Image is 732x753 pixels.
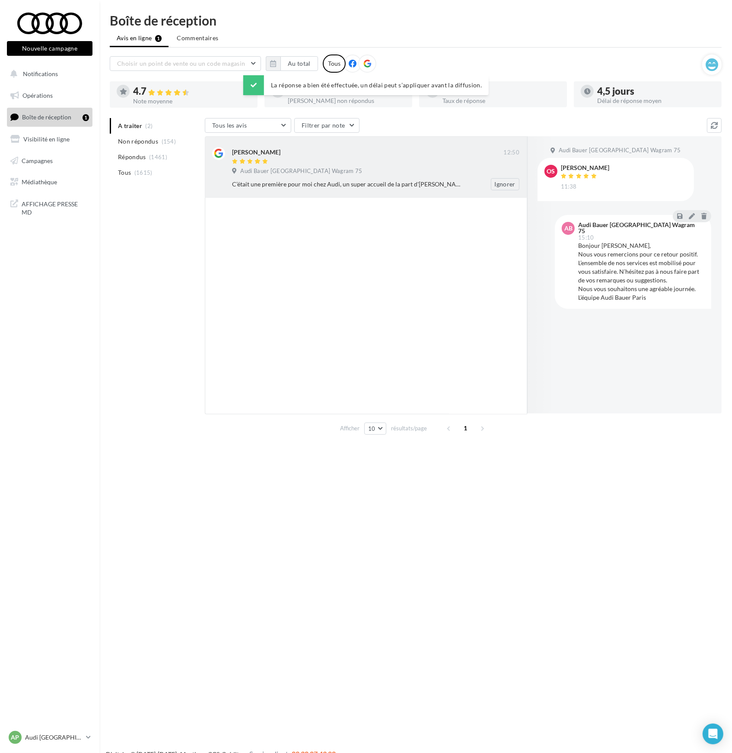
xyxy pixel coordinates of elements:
a: Boîte de réception1 [5,108,94,126]
div: Audi Bauer [GEOGRAPHIC_DATA] Wagram 75 [578,222,703,234]
p: Audi [GEOGRAPHIC_DATA] 17 [25,733,83,742]
button: Nouvelle campagne [7,41,92,56]
span: Campagnes [22,157,53,164]
span: résultats/page [391,424,427,433]
span: Audi Bauer [GEOGRAPHIC_DATA] Wagram 75 [559,147,681,154]
a: Médiathèque [5,173,94,191]
div: 4.7 [133,87,251,96]
div: Boîte de réception [110,14,722,27]
span: AP [11,733,19,742]
span: 10 [368,425,376,432]
a: Opérations [5,87,94,105]
span: Médiathèque [22,178,57,186]
div: 91 % [442,87,560,96]
a: Campagnes [5,152,94,170]
span: 15:10 [578,235,594,240]
a: AP Audi [GEOGRAPHIC_DATA] 17 [7,729,92,746]
span: Afficher [340,424,360,433]
span: Non répondus [118,137,158,146]
button: 10 [364,423,386,435]
div: Tous [323,54,346,73]
div: [PERSON_NAME] [232,148,280,157]
div: Délai de réponse moyen [597,98,715,104]
span: Visibilité en ligne [23,135,70,143]
div: 4,5 jours [597,87,715,96]
span: (1615) [134,169,153,176]
div: Bonjour [PERSON_NAME], Nous vous remercions pour ce retour positif. L’ensemble de nos services es... [578,241,704,302]
button: Tous les avis [205,118,291,133]
span: AFFICHAGE PRESSE MD [22,198,89,217]
button: Au total [266,56,318,71]
div: 1 [83,114,89,121]
button: Filtrer par note [294,118,360,133]
span: Tous [118,168,131,177]
span: (154) [162,138,176,145]
button: Ignorer [491,178,519,190]
button: Notifications [5,65,91,83]
span: 1 [459,421,473,435]
span: Notifications [23,70,58,77]
a: AFFICHAGE PRESSE MD [5,195,94,220]
div: [PERSON_NAME] [561,165,609,171]
span: Boîte de réception [22,113,71,121]
a: Visibilité en ligne [5,130,94,148]
span: 11:38 [561,183,577,191]
span: Répondus [118,153,146,161]
span: AB [564,224,573,233]
span: Tous les avis [212,122,247,129]
div: Note moyenne [133,98,251,104]
span: Commentaires [177,34,218,42]
div: Taux de réponse [442,98,560,104]
span: Audi Bauer [GEOGRAPHIC_DATA] Wagram 75 [240,167,362,175]
span: (1461) [149,154,167,160]
button: Choisir un point de vente ou un code magasin [110,56,261,71]
div: La réponse a bien été effectuée, un délai peut s’appliquer avant la diffusion. [243,75,489,95]
div: C’était une première pour moi chez Audi, un super accueil de la part d'[PERSON_NAME] qui est un v... [232,180,463,189]
span: Opérations [22,92,53,99]
span: 12:50 [503,149,519,157]
span: OS [547,167,555,176]
button: Au total [280,56,318,71]
span: Choisir un point de vente ou un code magasin [117,60,245,67]
div: Open Intercom Messenger [703,724,723,744]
